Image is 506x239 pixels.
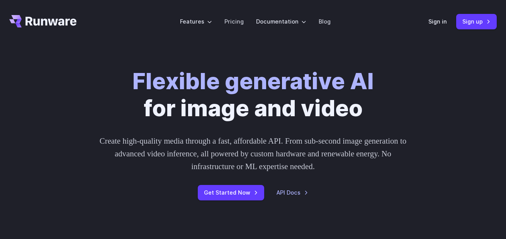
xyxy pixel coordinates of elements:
[180,17,212,26] label: Features
[456,14,497,29] a: Sign up
[277,188,308,197] a: API Docs
[224,17,244,26] a: Pricing
[256,17,306,26] label: Documentation
[132,68,374,95] strong: Flexible generative AI
[319,17,331,26] a: Blog
[198,185,264,200] a: Get Started Now
[428,17,447,26] a: Sign in
[9,15,76,27] a: Go to /
[132,68,374,122] h1: for image and video
[97,134,409,173] p: Create high-quality media through a fast, affordable API. From sub-second image generation to adv...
